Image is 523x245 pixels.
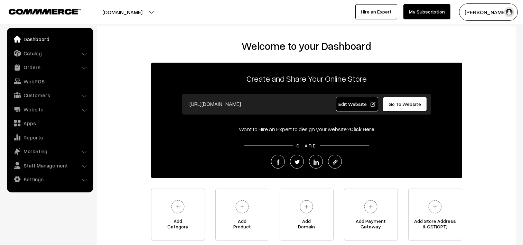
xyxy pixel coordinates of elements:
a: Add PaymentGateway [344,189,398,241]
a: Hire an Expert [355,4,397,19]
div: Want to Hire an Expert to design your website? [151,125,462,133]
a: Orders [9,61,91,73]
img: plus.svg [426,197,445,216]
button: [DOMAIN_NAME] [78,3,167,21]
a: AddProduct [215,189,269,241]
span: Add Store Address & GST(OPT) [409,218,462,232]
img: COMMMERCE [9,9,81,14]
a: Click Here [350,126,374,133]
a: Apps [9,117,91,129]
a: Staff Management [9,159,91,172]
img: plus.svg [168,197,187,216]
a: Go To Website [383,97,427,111]
a: Add Store Address& GST(OPT) [408,189,462,241]
a: Edit Website [336,97,378,111]
span: Add Payment Gateway [344,218,398,232]
button: [PERSON_NAME] [459,3,518,21]
span: Go To Website [389,101,421,107]
a: Catalog [9,47,91,60]
a: Dashboard [9,33,91,45]
h2: Welcome to your Dashboard [104,40,509,52]
a: COMMMERCE [9,7,69,15]
img: plus.svg [297,197,316,216]
p: Create and Share Your Online Store [151,72,462,85]
a: Settings [9,173,91,185]
span: Edit Website [338,101,375,107]
span: Add Product [216,218,269,232]
span: Add Category [151,218,205,232]
a: Reports [9,131,91,144]
img: plus.svg [233,197,252,216]
a: Website [9,103,91,116]
a: WebPOS [9,75,91,88]
img: plus.svg [361,197,380,216]
span: SHARE [293,143,320,148]
a: Customers [9,89,91,101]
a: My Subscription [403,4,450,19]
a: AddDomain [280,189,334,241]
span: Add Domain [280,218,333,232]
a: AddCategory [151,189,205,241]
img: user [504,7,514,17]
a: Marketing [9,145,91,157]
